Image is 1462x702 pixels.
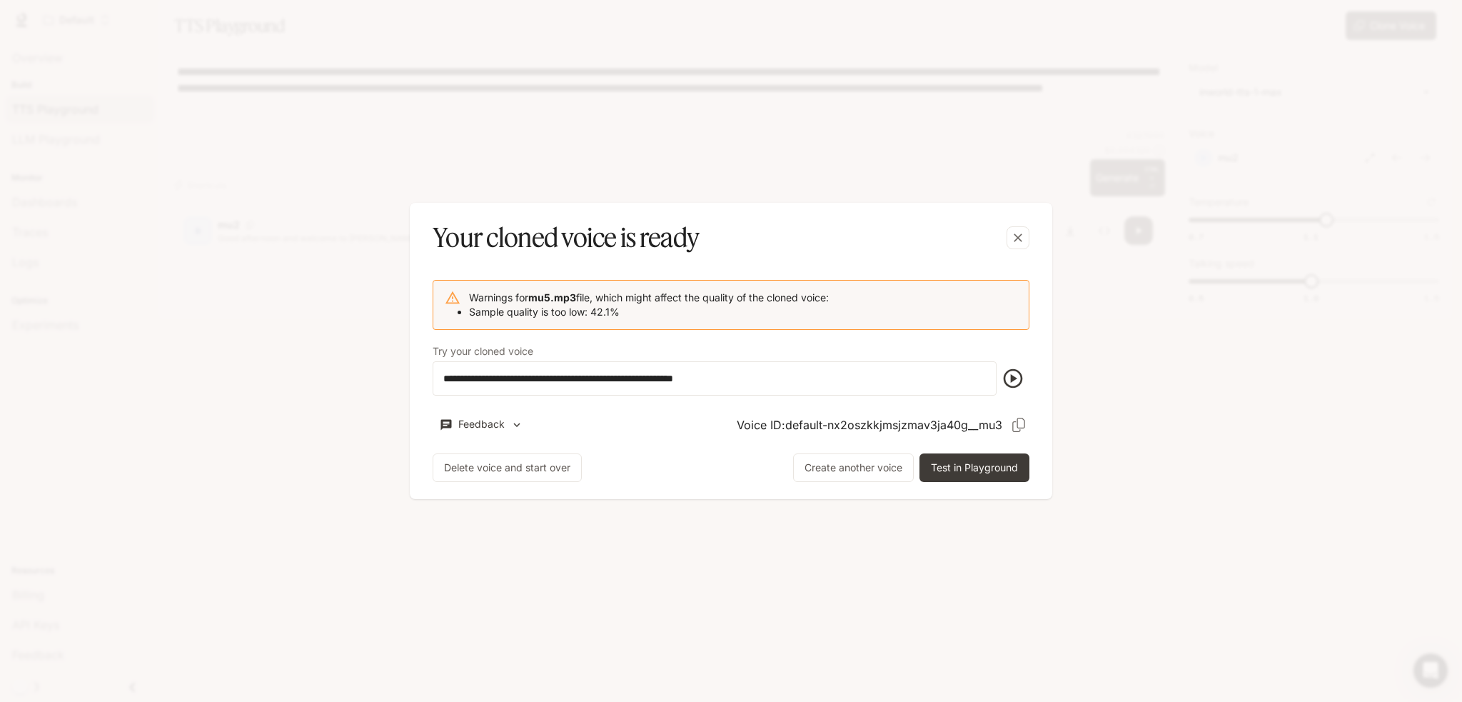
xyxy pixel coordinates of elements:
li: Sample quality is too low: 42.1% [469,305,829,319]
button: Feedback [433,413,530,436]
p: Voice ID: default-nx2oszkkjmsjzmav3ja40g__mu3 [737,416,1002,433]
b: mu5.mp3 [528,291,576,304]
button: Delete voice and start over [433,453,582,482]
p: Try your cloned voice [433,346,533,356]
button: Copy Voice ID [1008,414,1029,436]
h5: Your cloned voice is ready [433,220,699,256]
div: Warnings for file, which might affect the quality of the cloned voice: [469,285,829,325]
button: Test in Playground [919,453,1029,482]
button: Create another voice [793,453,914,482]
